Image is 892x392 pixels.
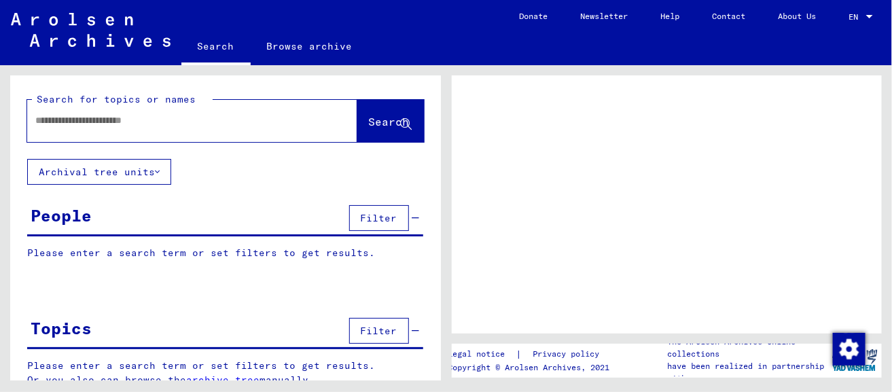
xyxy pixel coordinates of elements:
p: Please enter a search term or set filters to get results. [27,246,423,260]
button: Search [357,100,424,142]
span: Search [369,115,410,128]
img: yv_logo.png [829,343,880,377]
a: Legal notice [448,347,516,361]
div: | [448,347,616,361]
p: Copyright © Arolsen Archives, 2021 [448,361,616,374]
button: Archival tree units [27,159,171,185]
a: Browse archive [251,30,369,63]
mat-label: Search for topics or names [37,93,196,105]
span: EN [849,12,863,22]
p: Please enter a search term or set filters to get results. Or you also can browse the manually. [27,359,424,387]
div: Change consent [832,332,865,365]
img: Arolsen_neg.svg [11,13,171,47]
a: Privacy policy [522,347,616,361]
button: Filter [349,205,409,231]
span: Filter [361,325,397,337]
button: Filter [349,318,409,344]
p: The Arolsen Archives online collections [667,336,827,360]
a: Search [181,30,251,65]
img: Change consent [833,333,866,366]
span: Filter [361,212,397,224]
div: Topics [31,316,92,340]
div: People [31,203,92,228]
p: have been realized in partnership with [667,360,827,385]
a: archive tree [186,374,260,386]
